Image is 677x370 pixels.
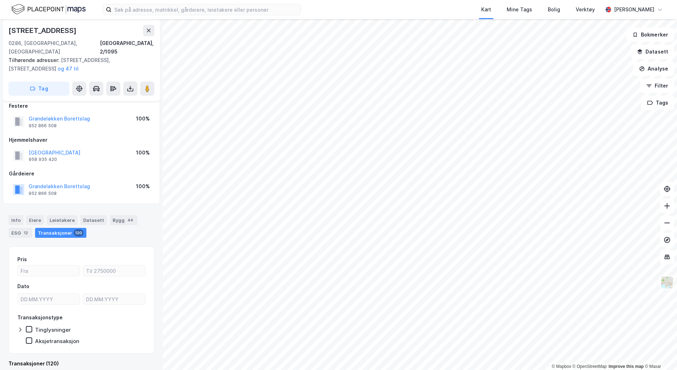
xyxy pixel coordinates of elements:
div: 44 [126,217,135,224]
div: [GEOGRAPHIC_DATA], 2/1095 [100,39,154,56]
div: Hjemmelshaver [9,136,154,144]
a: OpenStreetMap [573,364,607,369]
div: Transaksjonstype [17,313,63,322]
div: [PERSON_NAME] [614,5,654,14]
span: Tilhørende adresser: [8,57,61,63]
input: Til 2750000 [83,265,145,276]
div: Kontrollprogram for chat [642,336,677,370]
div: Datasett [80,215,107,225]
input: DD.MM.YYYY [18,294,80,304]
div: Info [8,215,23,225]
div: Tinglysninger [35,326,71,333]
a: Mapbox [552,364,571,369]
div: [STREET_ADDRESS], [STREET_ADDRESS] [8,56,149,73]
div: 100% [136,114,150,123]
div: Festere [9,102,154,110]
div: Eiere [26,215,44,225]
div: 100% [136,148,150,157]
button: Datasett [631,45,674,59]
div: Bolig [548,5,560,14]
input: Søk på adresse, matrikkel, gårdeiere, leietakere eller personer [112,4,301,15]
div: 952 866 508 [29,123,57,129]
div: 958 935 420 [29,157,57,162]
input: DD.MM.YYYY [83,294,145,304]
div: Kart [481,5,491,14]
div: Bygg [110,215,137,225]
img: Z [660,276,674,289]
div: ESG [8,228,32,238]
div: [STREET_ADDRESS] [8,25,78,36]
div: 100% [136,182,150,191]
div: Dato [17,282,29,291]
button: Filter [640,79,674,93]
button: Tags [641,96,674,110]
input: Fra [18,265,80,276]
div: Verktøy [576,5,595,14]
div: 0286, [GEOGRAPHIC_DATA], [GEOGRAPHIC_DATA] [8,39,100,56]
a: Improve this map [609,364,644,369]
div: Leietakere [47,215,78,225]
div: 952 866 508 [29,191,57,196]
iframe: Chat Widget [642,336,677,370]
div: Aksjetransaksjon [35,338,79,344]
button: Tag [8,82,69,96]
button: Analyse [633,62,674,76]
div: Transaksjoner [35,228,86,238]
div: Gårdeiere [9,169,154,178]
img: logo.f888ab2527a4732fd821a326f86c7f29.svg [11,3,86,16]
button: Bokmerker [626,28,674,42]
div: Mine Tags [507,5,532,14]
div: Pris [17,255,27,264]
div: Transaksjoner (120) [8,359,154,368]
div: 120 [74,229,84,236]
div: 12 [22,229,29,236]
